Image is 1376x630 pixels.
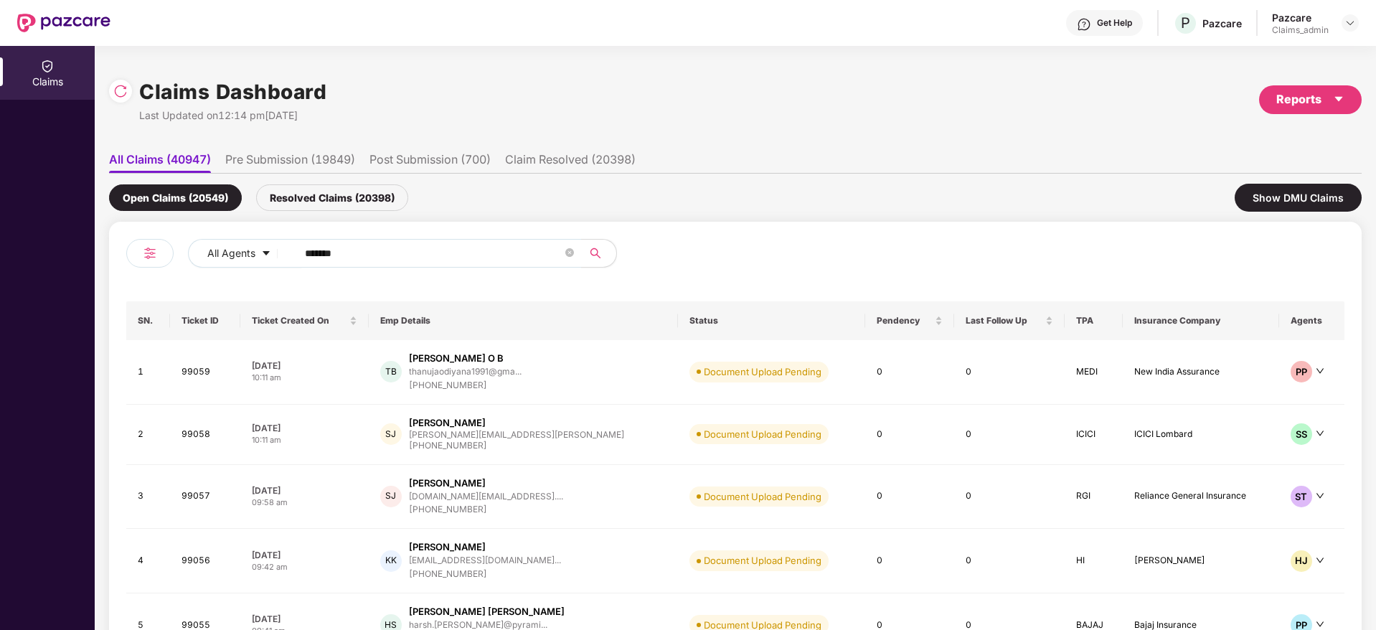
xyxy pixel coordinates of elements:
div: ST [1291,486,1312,507]
td: 0 [954,529,1065,593]
img: svg+xml;base64,PHN2ZyBpZD0iQ2xhaW0iIHhtbG5zPSJodHRwOi8vd3d3LnczLm9yZy8yMDAwL3N2ZyIgd2lkdGg9IjIwIi... [40,59,55,73]
div: [PHONE_NUMBER] [409,568,561,581]
div: [PHONE_NUMBER] [409,439,624,453]
span: P [1181,14,1190,32]
td: ICICI Lombard [1123,405,1279,465]
th: SN. [126,301,170,340]
img: svg+xml;base64,PHN2ZyB4bWxucz0iaHR0cDovL3d3dy53My5vcmcvMjAwMC9zdmciIHdpZHRoPSIyNCIgaGVpZ2h0PSIyNC... [141,245,159,262]
td: 4 [126,529,170,593]
div: Reports [1276,90,1344,108]
div: [PERSON_NAME] [PERSON_NAME] [409,605,565,619]
div: Pazcare [1272,11,1329,24]
span: caret-down [1333,93,1344,105]
span: down [1316,367,1324,375]
td: 99056 [170,529,240,593]
div: [DATE] [252,422,357,434]
div: thanujaodiyana1991@gma... [409,367,522,376]
div: Document Upload Pending [704,553,821,568]
div: 10:11 am [252,372,357,384]
div: Show DMU Claims [1235,184,1362,212]
th: Status [678,301,866,340]
td: New India Assurance [1123,340,1279,405]
td: 99057 [170,465,240,530]
button: All Agentscaret-down [188,239,302,268]
div: Open Claims (20549) [109,184,242,211]
div: [EMAIL_ADDRESS][DOMAIN_NAME]... [409,555,561,565]
div: [DOMAIN_NAME][EMAIL_ADDRESS].... [409,492,563,501]
div: HJ [1291,550,1312,572]
span: Last Follow Up [966,315,1042,326]
div: harsh.[PERSON_NAME]@pyrami... [409,620,547,629]
td: ICICI [1065,405,1123,465]
th: Pendency [865,301,954,340]
td: 0 [865,405,954,465]
span: close-circle [565,248,574,257]
img: svg+xml;base64,PHN2ZyBpZD0iSGVscC0zMngzMiIgeG1sbnM9Imh0dHA6Ly93d3cudzMub3JnLzIwMDAvc3ZnIiB3aWR0aD... [1077,17,1091,32]
th: Emp Details [369,301,678,340]
div: Document Upload Pending [704,365,821,379]
td: Reliance General Insurance [1123,465,1279,530]
div: SJ [380,486,402,507]
div: [DATE] [252,484,357,497]
td: 0 [954,340,1065,405]
div: [DATE] [252,549,357,561]
td: 2 [126,405,170,465]
td: HI [1065,529,1123,593]
span: down [1316,429,1324,438]
div: [DATE] [252,359,357,372]
div: 09:42 am [252,561,357,573]
img: svg+xml;base64,PHN2ZyBpZD0iRHJvcGRvd24tMzJ4MzIiIHhtbG5zPSJodHRwOi8vd3d3LnczLm9yZy8yMDAwL3N2ZyIgd2... [1344,17,1356,29]
div: [PERSON_NAME] [409,540,486,554]
div: Last Updated on 12:14 pm[DATE] [139,108,326,123]
h1: Claims Dashboard [139,76,326,108]
div: [PHONE_NUMBER] [409,503,563,517]
div: [PERSON_NAME] O B [409,352,504,365]
div: TB [380,361,402,382]
div: [DATE] [252,613,357,625]
span: Ticket Created On [252,315,347,326]
li: Post Submission (700) [369,152,491,173]
td: 99059 [170,340,240,405]
li: All Claims (40947) [109,152,211,173]
td: 99058 [170,405,240,465]
td: 1 [126,340,170,405]
div: PP [1291,361,1312,382]
th: Ticket Created On [240,301,369,340]
img: svg+xml;base64,PHN2ZyBpZD0iUmVsb2FkLTMyeDMyIiB4bWxucz0iaHR0cDovL3d3dy53My5vcmcvMjAwMC9zdmciIHdpZH... [113,84,128,98]
td: 0 [865,340,954,405]
div: SS [1291,423,1312,445]
div: [PHONE_NUMBER] [409,379,522,392]
span: All Agents [207,245,255,261]
th: Insurance Company [1123,301,1279,340]
th: Agents [1279,301,1345,340]
div: Get Help [1097,17,1132,29]
img: New Pazcare Logo [17,14,110,32]
div: 09:58 am [252,497,357,509]
div: Pazcare [1202,17,1242,30]
span: caret-down [261,248,271,260]
span: search [581,248,609,259]
th: Ticket ID [170,301,240,340]
span: down [1316,620,1324,629]
td: 0 [865,465,954,530]
div: Document Upload Pending [704,427,821,441]
div: [PERSON_NAME] [409,416,486,430]
th: Last Follow Up [954,301,1065,340]
td: [PERSON_NAME] [1123,529,1279,593]
div: 10:11 am [252,434,357,446]
div: [PERSON_NAME] [409,476,486,490]
div: Document Upload Pending [704,489,821,504]
div: Resolved Claims (20398) [256,184,408,211]
td: 0 [954,465,1065,530]
button: search [581,239,617,268]
span: down [1316,492,1324,500]
li: Pre Submission (19849) [225,152,355,173]
td: 0 [954,405,1065,465]
td: 3 [126,465,170,530]
div: [PERSON_NAME][EMAIL_ADDRESS][PERSON_NAME] [409,430,624,439]
div: SJ [380,423,402,445]
div: KK [380,550,402,572]
li: Claim Resolved (20398) [505,152,636,173]
span: down [1316,556,1324,565]
span: close-circle [565,247,574,260]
